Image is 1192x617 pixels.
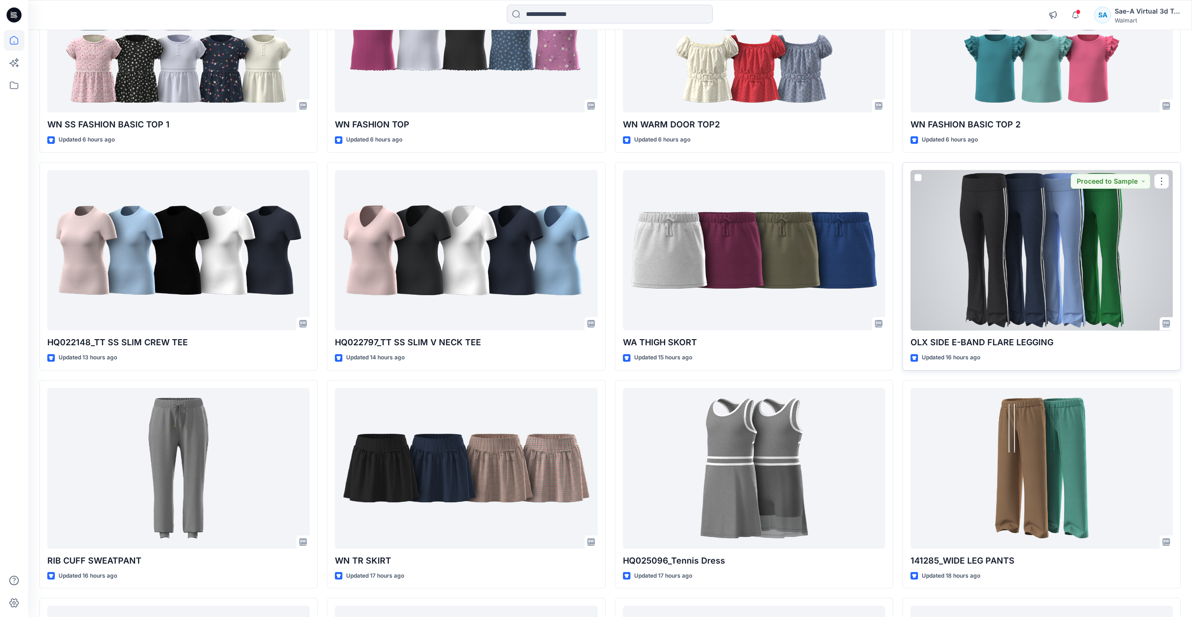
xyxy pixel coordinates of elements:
[634,353,692,363] p: Updated 15 hours ago
[634,135,690,145] p: Updated 6 hours ago
[1115,17,1180,24] div: Walmart
[911,170,1173,331] a: OLX SIDE E-BAND FLARE LEGGING
[1115,6,1180,17] div: Sae-A Virtual 3d Team
[623,118,885,131] p: WN WARM DOOR TOP2
[346,571,404,581] p: Updated 17 hours ago
[346,353,405,363] p: Updated 14 hours ago
[47,118,310,131] p: WN SS FASHION BASIC TOP 1
[922,135,978,145] p: Updated 6 hours ago
[922,571,980,581] p: Updated 18 hours ago
[335,170,597,331] a: HQ022797_TT SS SLIM V NECK TEE
[1094,7,1111,23] div: SA
[623,170,885,331] a: WA THIGH SKORT
[911,118,1173,131] p: WN FASHION BASIC TOP 2
[911,336,1173,349] p: OLX SIDE E-BAND FLARE LEGGING
[623,388,885,549] a: HQ025096_Tennis Dress
[634,571,692,581] p: Updated 17 hours ago
[59,353,117,363] p: Updated 13 hours ago
[335,336,597,349] p: HQ022797_TT SS SLIM V NECK TEE
[47,554,310,567] p: RIB CUFF SWEATPANT
[335,388,597,549] a: WN TR SKIRT
[47,170,310,331] a: HQ022148_TT SS SLIM CREW TEE
[59,135,115,145] p: Updated 6 hours ago
[47,388,310,549] a: RIB CUFF SWEATPANT
[59,571,117,581] p: Updated 16 hours ago
[911,554,1173,567] p: 141285_WIDE LEG PANTS
[335,118,597,131] p: WN FASHION TOP
[623,336,885,349] p: WA THIGH SKORT
[335,554,597,567] p: WN TR SKIRT
[623,554,885,567] p: HQ025096_Tennis Dress
[346,135,402,145] p: Updated 6 hours ago
[922,353,980,363] p: Updated 16 hours ago
[911,388,1173,549] a: 141285_WIDE LEG PANTS
[47,336,310,349] p: HQ022148_TT SS SLIM CREW TEE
